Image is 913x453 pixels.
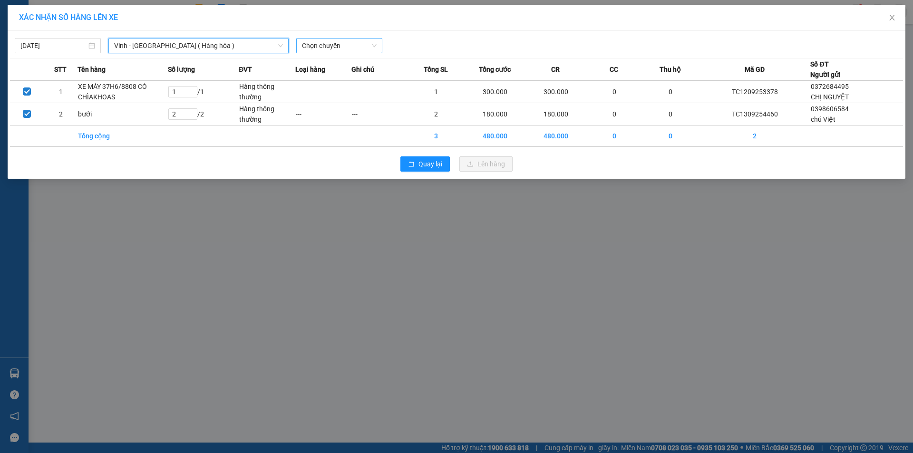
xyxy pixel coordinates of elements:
[879,5,905,31] button: Close
[418,159,442,169] span: Quay lại
[811,93,849,101] span: CHỊ NGUYỆT
[465,103,525,125] td: 180.000
[810,59,841,80] div: Số ĐT Người gửi
[642,103,699,125] td: 0
[888,14,896,21] span: close
[278,43,283,48] span: down
[459,156,513,172] button: uploadLên hàng
[168,81,239,103] td: / 1
[479,64,511,75] span: Tổng cước
[586,103,643,125] td: 0
[78,64,106,75] span: Tên hàng
[699,81,811,103] td: TC1209253378
[19,13,118,22] span: XÁC NHẬN SỐ HÀNG LÊN XE
[424,64,448,75] span: Tổng SL
[44,81,78,103] td: 1
[168,64,195,75] span: Số lượng
[408,125,465,147] td: 3
[642,81,699,103] td: 0
[351,64,374,75] span: Ghi chú
[239,64,252,75] span: ĐVT
[44,103,78,125] td: 2
[586,81,643,103] td: 0
[586,125,643,147] td: 0
[699,125,811,147] td: 2
[642,125,699,147] td: 0
[302,39,377,53] span: Chọn chuyến
[351,103,408,125] td: ---
[811,105,849,113] span: 0398606584
[408,103,465,125] td: 2
[400,156,450,172] button: rollbackQuay lại
[78,81,168,103] td: XE MÁY 37H6/8808 CÓ CHÌAKHOAS
[78,125,168,147] td: Tổng cộng
[295,81,352,103] td: ---
[745,64,765,75] span: Mã GD
[811,116,835,123] span: chú Việt
[811,83,849,90] span: 0372684495
[551,64,560,75] span: CR
[295,64,325,75] span: Loại hàng
[239,81,295,103] td: Hàng thông thường
[408,81,465,103] td: 1
[54,64,67,75] span: STT
[20,40,87,51] input: 13/09/2025
[239,103,295,125] td: Hàng thông thường
[525,125,586,147] td: 480.000
[525,81,586,103] td: 300.000
[351,81,408,103] td: ---
[78,103,168,125] td: bưởi
[114,39,283,53] span: Vinh - Hà Nội ( Hàng hóa )
[295,103,352,125] td: ---
[465,81,525,103] td: 300.000
[610,64,618,75] span: CC
[465,125,525,147] td: 480.000
[699,103,811,125] td: TC1309254460
[168,103,239,125] td: / 2
[525,103,586,125] td: 180.000
[660,64,681,75] span: Thu hộ
[408,161,415,168] span: rollback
